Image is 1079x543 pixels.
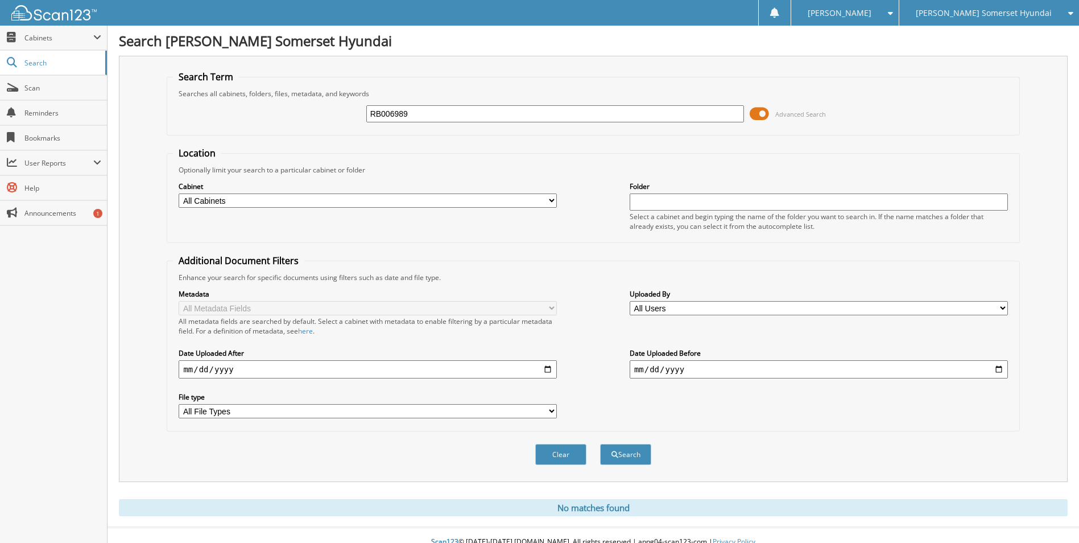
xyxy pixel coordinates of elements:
[173,165,1013,175] div: Optionally limit your search to a particular cabinet or folder
[24,33,93,43] span: Cabinets
[173,254,304,267] legend: Additional Document Filters
[24,183,101,193] span: Help
[119,499,1068,516] div: No matches found
[119,31,1068,50] h1: Search [PERSON_NAME] Somerset Hyundai
[173,71,239,83] legend: Search Term
[630,348,1008,358] label: Date Uploaded Before
[24,208,101,218] span: Announcements
[179,392,557,402] label: File type
[24,108,101,118] span: Reminders
[179,316,557,336] div: All metadata fields are searched by default. Select a cabinet with metadata to enable filtering b...
[173,273,1013,282] div: Enhance your search for specific documents using filters such as date and file type.
[535,444,586,465] button: Clear
[24,58,100,68] span: Search
[173,89,1013,98] div: Searches all cabinets, folders, files, metadata, and keywords
[630,182,1008,191] label: Folder
[179,289,557,299] label: Metadata
[93,209,102,218] div: 1
[808,10,871,17] span: [PERSON_NAME]
[630,360,1008,379] input: end
[600,444,651,465] button: Search
[24,133,101,143] span: Bookmarks
[173,147,221,159] legend: Location
[775,110,826,118] span: Advanced Search
[179,182,557,191] label: Cabinet
[11,5,97,20] img: scan123-logo-white.svg
[630,289,1008,299] label: Uploaded By
[179,360,557,379] input: start
[916,10,1052,17] span: [PERSON_NAME] Somerset Hyundai
[24,83,101,93] span: Scan
[24,158,93,168] span: User Reports
[630,212,1008,231] div: Select a cabinet and begin typing the name of the folder you want to search in. If the name match...
[179,348,557,358] label: Date Uploaded After
[298,326,313,336] a: here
